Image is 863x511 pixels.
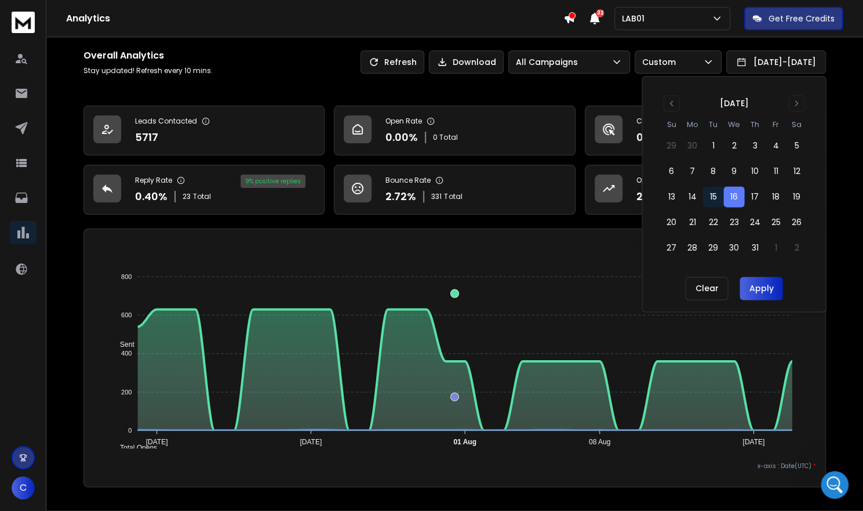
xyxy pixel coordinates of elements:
[385,189,416,205] p: 2.72 %
[702,136,723,157] button: 1
[786,238,807,259] button: 2
[682,161,702,182] button: 7
[9,3,223,71] div: Lakshita says…
[765,238,786,259] button: 1
[33,6,52,25] img: Profile image for Raj
[682,212,702,233] button: 21
[765,187,786,208] button: 18
[726,50,826,74] button: [DATE]-[DATE]
[334,106,575,155] a: Open Rate0.00%0 Total
[622,13,649,24] p: LAB01
[723,187,744,208] button: 16
[9,262,223,319] div: Christian says…
[744,187,765,208] button: 17
[663,95,679,111] button: Go to previous month
[661,136,682,157] button: 29
[702,161,723,182] button: 8
[135,155,223,180] div: I got this in slack
[723,212,744,233] button: 23
[19,10,181,55] div: You could follow these steps and implement this to let us know if its working for you or we'd be ...
[661,238,682,259] button: 27
[429,50,504,74] button: Download
[786,161,807,182] button: 12
[702,238,723,259] button: 29
[740,277,782,300] button: Apply
[199,375,217,394] button: Send a message…
[765,212,786,233] button: 25
[702,212,723,233] button: 22
[636,117,672,126] p: Click Rate
[10,356,222,375] textarea: Message…
[9,155,223,182] div: Christian says…
[42,262,223,310] div: Please look into this as I am manually copying and pasting replies and that's very frustrating.
[128,427,132,434] tspan: 0
[37,380,46,389] button: Gif picker
[203,5,224,26] div: Close
[682,136,702,157] button: 30
[51,78,213,147] div: Yeah, I've already followed these steps and they don't work because I have to create a Slack webh...
[56,15,139,26] p: Active in the last 15m
[661,212,682,233] button: 20
[12,476,35,499] button: C
[516,56,582,68] p: All Campaigns
[788,95,804,111] button: Go to next month
[765,161,786,182] button: 11
[786,212,807,233] button: 26
[55,380,64,389] button: Upload attachment
[334,165,575,215] a: Bounce Rate2.72%331Total
[642,56,680,68] p: Custom
[723,136,744,157] button: 2
[661,161,682,182] button: 6
[83,66,213,75] p: Stay updated! Refresh every 10 mins.
[765,136,786,157] button: 4
[111,444,157,452] span: Total Opens
[83,106,325,155] a: Leads Contacted5717
[135,129,158,146] p: 5717
[723,238,744,259] button: 30
[719,97,748,109] div: [DATE]
[821,471,849,499] iframe: Intercom live chat
[9,71,223,155] div: Christian says…
[723,161,744,182] button: 9
[12,12,35,33] img: logo
[51,269,213,303] div: Please look into this as I am manually copying and pasting replies and that's very frustrating.
[183,192,191,201] span: 23
[93,462,816,470] p: x-axis : Date(UTC)
[589,438,610,446] tspan: 08 Aug
[42,71,223,154] div: Yeah, I've already followed these steps and they don't work because I have to create a Slack webh...
[111,340,134,349] span: Sent
[743,438,765,446] tspan: [DATE]
[636,129,669,146] p: 0.00 %
[384,56,417,68] p: Refresh
[181,5,203,27] button: Home
[144,162,213,173] div: I got this in slack
[744,136,765,157] button: 3
[121,273,132,280] tspan: 800
[135,176,172,185] p: Reply Rate
[19,343,181,422] div: Thanks for clarifying that. Let me re-check this with our tech team to see why it’s still asking ...
[596,9,604,17] span: 32
[193,192,211,201] span: Total
[585,106,826,155] a: Click Rate0.00%0 Total
[66,12,563,26] h1: Analytics
[146,438,168,446] tspan: [DATE]
[385,117,422,126] p: Open Rate
[744,118,765,131] th: Thursday
[636,176,683,185] p: Opportunities
[121,350,132,357] tspan: 400
[433,133,457,142] p: 0 Total
[385,176,431,185] p: Bounce Rate
[744,161,765,182] button: 10
[19,326,181,338] div: Hi [PERSON_NAME],
[121,311,132,318] tspan: 600
[300,438,322,446] tspan: [DATE]
[121,388,132,395] tspan: 200
[682,238,702,259] button: 28
[83,49,213,63] h1: Overall Analytics
[9,319,223,439] div: Raj says…
[431,192,442,201] span: 331
[744,238,765,259] button: 31
[585,165,826,215] a: Opportunities2$10000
